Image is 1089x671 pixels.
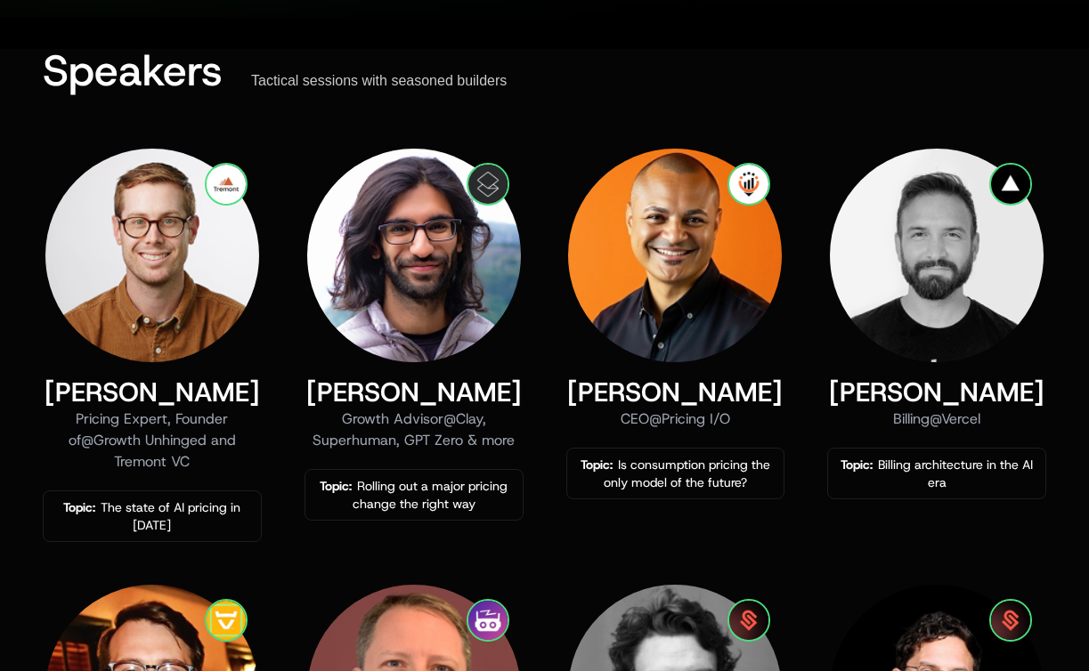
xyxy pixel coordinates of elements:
img: Pricing I/O [727,163,770,206]
img: Marcos Rivera [568,149,782,362]
div: The state of AI pricing in [DATE] [51,498,254,534]
div: Tactical sessions with seasoned builders [251,72,507,90]
div: [PERSON_NAME] [305,376,524,408]
span: Speakers [43,42,223,99]
div: [PERSON_NAME] [566,376,785,408]
div: Billing architecture in the AI era [835,456,1038,491]
img: Vercel [989,163,1032,206]
div: Pricing Expert, Founder of @ Growth Unhinged and Tremont VC [43,408,262,473]
div: [PERSON_NAME] [43,376,262,408]
div: Growth Advisor @ Clay, Superhuman, GPT Zero & more [305,408,524,451]
img: Growth Unhinged and Tremont VC [205,163,248,206]
img: Gaurav Vohra [307,149,521,362]
span: Topic: [841,457,873,473]
span: Topic: [581,457,613,473]
div: Billing @ Vercel [827,408,1046,430]
img: Schematic [989,599,1032,642]
div: Rolling out a major pricing change the right way [313,477,516,513]
img: Schematic [727,599,770,642]
img: Zep [467,599,509,642]
img: Shar Dara [830,149,1044,362]
img: Veles [205,599,248,642]
div: CEO @ Pricing I/O [566,408,785,430]
div: Is consumption pricing the only model of the future? [574,456,777,491]
img: Clay, Superhuman, GPT Zero & more [467,163,509,206]
div: [PERSON_NAME] [827,376,1046,408]
span: Topic: [320,478,352,494]
img: Kyle Poyar [45,149,259,362]
span: Topic: [63,499,95,515]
